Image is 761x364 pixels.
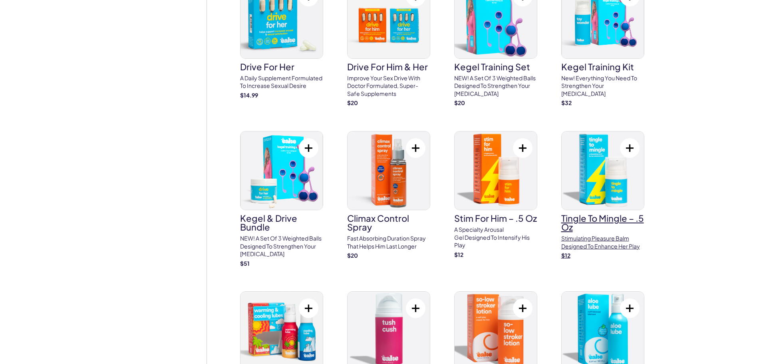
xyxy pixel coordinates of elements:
img: Tingle To Mingle – .5 oz [562,131,644,210]
h3: drive for him & her [347,62,430,71]
a: Kegel & Drive BundleKegel & Drive BundleNEW! A set of 3 weighted balls designed to strengthen you... [240,131,323,267]
img: Climax Control Spray [348,131,430,210]
h3: Kegel Training Set [454,62,537,71]
h3: Stim For Him – .5 oz [454,214,537,223]
strong: $ 20 [454,99,465,106]
h3: Kegel Training Kit [561,62,644,71]
p: A daily supplement formulated to increase sexual desire [240,74,323,90]
a: Climax Control SprayClimax Control SprayFast absorbing duration spray that helps him last longer$20 [347,131,430,260]
p: NEW! A set of 3 weighted balls designed to strengthen your [MEDICAL_DATA] [240,235,323,258]
strong: $ 32 [561,99,572,106]
p: NEW! A set of 3 weighted balls designed to strengthen your [MEDICAL_DATA] [454,74,537,98]
strong: $ 12 [561,252,570,259]
a: Stim For Him – .5 ozStim For Him – .5 ozA specialty arousal gel designed to intensify his play$12 [454,131,537,259]
strong: $ 20 [347,99,358,106]
p: Improve your sex drive with doctor formulated, super-safe supplements [347,74,430,98]
img: Stim For Him – .5 oz [455,131,537,210]
p: Stimulating pleasure balm designed to enhance her play [561,235,644,250]
h3: Kegel & Drive Bundle [240,214,323,231]
a: Tingle To Mingle – .5 ozTingle To Mingle – .5 ozStimulating pleasure balm designed to enhance her... [561,131,644,260]
p: A specialty arousal gel designed to intensify his play [454,226,537,249]
h3: drive for her [240,62,323,71]
p: New! Everything you need to strengthen your [MEDICAL_DATA] [561,74,644,98]
p: Fast absorbing duration spray that helps him last longer [347,235,430,250]
img: Kegel & Drive Bundle [240,131,323,210]
strong: $ 14.99 [240,91,258,99]
h3: Tingle To Mingle – .5 oz [561,214,644,231]
strong: $ 51 [240,260,250,267]
h3: Climax Control Spray [347,214,430,231]
strong: $ 12 [454,251,463,258]
strong: $ 20 [347,252,358,259]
